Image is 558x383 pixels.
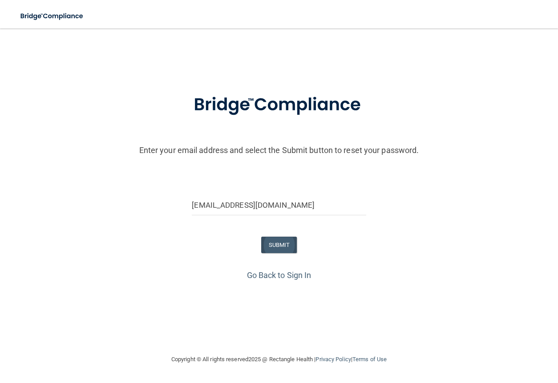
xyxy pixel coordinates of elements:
input: Email [192,195,366,215]
a: Terms of Use [352,356,387,363]
div: Copyright © All rights reserved 2025 @ Rectangle Health | | [117,345,441,374]
a: Go Back to Sign In [247,270,311,280]
img: bridge_compliance_login_screen.278c3ca4.svg [13,7,91,25]
img: bridge_compliance_login_screen.278c3ca4.svg [175,82,383,128]
a: Privacy Policy [315,356,351,363]
button: SUBMIT [261,237,297,253]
